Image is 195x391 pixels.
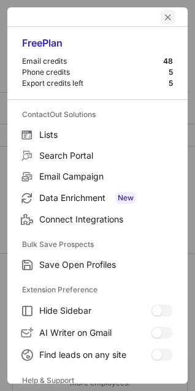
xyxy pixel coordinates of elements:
div: Phone credits [22,67,169,77]
label: Save Open Profiles [7,254,188,275]
div: Free Plan [22,37,173,56]
label: Help & Support [22,371,173,390]
span: Lists [39,129,173,140]
span: New [115,192,136,204]
label: ContactOut Solutions [22,105,173,124]
span: AI Writer on Gmail [39,327,151,338]
label: Data Enrichment New [7,187,188,209]
label: Hide Sidebar [7,300,188,322]
span: Save Open Profiles [39,259,173,270]
label: Search Portal [7,145,188,166]
label: Lists [7,124,188,145]
button: right-button [20,11,32,23]
span: Hide Sidebar [39,305,151,316]
label: AI Writer on Gmail [7,322,188,344]
label: Email Campaign [7,166,188,187]
button: left-button [161,10,175,25]
div: 5 [169,78,173,88]
span: Email Campaign [39,171,173,182]
span: Data Enrichment [39,192,173,204]
div: 5 [169,67,173,77]
div: 48 [163,56,173,66]
span: Search Portal [39,150,173,161]
label: Bulk Save Prospects [22,235,173,254]
label: Connect Integrations [7,209,188,230]
label: Find leads on any site [7,344,188,366]
div: Export credits left [22,78,169,88]
div: Email credits [22,56,163,66]
span: Find leads on any site [39,349,151,360]
label: Extension Preference [22,280,173,300]
span: Connect Integrations [39,214,173,225]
